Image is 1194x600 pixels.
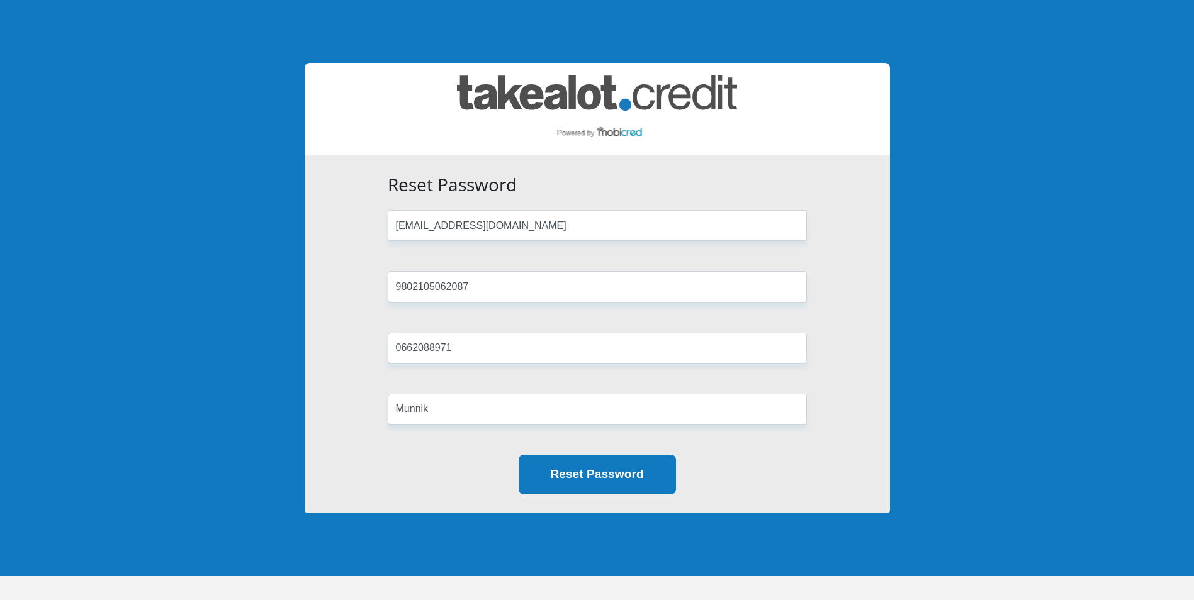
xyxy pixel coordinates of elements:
[457,75,737,143] img: takealot_credit logo
[388,210,807,241] input: Email
[519,455,676,494] button: Reset Password
[388,394,807,425] input: Surname
[388,174,807,196] h3: Reset Password
[388,333,807,364] input: Cellphone Number
[388,271,807,302] input: ID Number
